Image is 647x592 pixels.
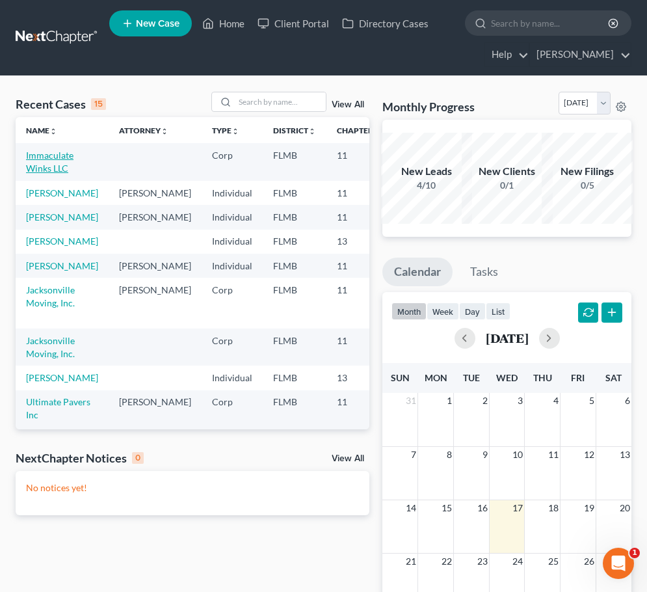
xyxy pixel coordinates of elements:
[231,128,239,135] i: unfold_more
[263,143,326,180] td: FLMB
[326,366,391,390] td: 13
[381,179,472,192] div: 4/10
[629,548,640,558] span: 1
[263,254,326,278] td: FLMB
[404,554,417,569] span: 21
[583,554,596,569] span: 26
[109,205,202,229] td: [PERSON_NAME]
[273,126,316,135] a: Districtunfold_more
[16,450,144,466] div: NextChapter Notices
[336,12,435,35] a: Directory Cases
[485,43,529,66] a: Help
[109,390,202,440] td: [PERSON_NAME]
[605,372,622,383] span: Sat
[49,128,57,135] i: unfold_more
[491,11,610,35] input: Search by name...
[425,372,447,383] span: Mon
[326,205,391,229] td: 11
[119,126,168,135] a: Attorneyunfold_more
[263,329,326,366] td: FLMB
[109,278,202,328] td: [PERSON_NAME]
[603,548,634,579] iframe: Intercom live chat
[26,396,90,420] a: Ultimate Pavers Inc
[161,128,168,135] i: unfold_more
[624,393,631,409] span: 6
[202,366,263,390] td: Individual
[263,390,326,440] td: FLMB
[136,19,179,29] span: New Case
[326,278,391,328] td: 11
[571,372,585,383] span: Fri
[308,128,316,135] i: unfold_more
[326,230,391,254] td: 13
[463,372,480,383] span: Tue
[26,260,98,271] a: [PERSON_NAME]
[26,211,98,222] a: [PERSON_NAME]
[476,500,489,516] span: 16
[511,447,524,463] span: 10
[91,98,106,110] div: 15
[326,143,391,180] td: 11
[476,554,489,569] span: 23
[547,500,560,516] span: 18
[202,329,263,366] td: Corp
[202,390,263,440] td: Corp
[486,303,510,320] button: list
[332,100,364,109] a: View All
[381,164,472,179] div: New Leads
[511,500,524,516] span: 17
[212,126,239,135] a: Typeunfold_more
[326,390,391,440] td: 11
[445,447,453,463] span: 8
[202,205,263,229] td: Individual
[542,179,633,192] div: 0/5
[332,454,364,463] a: View All
[26,372,98,383] a: [PERSON_NAME]
[263,366,326,390] td: FLMB
[326,254,391,278] td: 11
[26,187,98,198] a: [PERSON_NAME]
[26,284,75,308] a: Jacksonville Moving, Inc.
[202,278,263,328] td: Corp
[26,481,359,494] p: No notices yet!
[263,230,326,254] td: FLMB
[26,335,75,359] a: Jacksonville Moving, Inc.
[458,258,510,286] a: Tasks
[109,181,202,205] td: [PERSON_NAME]
[542,164,633,179] div: New Filings
[547,447,560,463] span: 11
[263,181,326,205] td: FLMB
[235,92,326,111] input: Search by name...
[583,447,596,463] span: 12
[445,393,453,409] span: 1
[202,143,263,180] td: Corp
[382,99,475,114] h3: Monthly Progress
[326,329,391,366] td: 11
[481,447,489,463] span: 9
[404,393,417,409] span: 31
[583,500,596,516] span: 19
[26,150,73,174] a: Immaculate Winks LLC
[326,181,391,205] td: 11
[496,372,518,383] span: Wed
[588,393,596,409] span: 5
[26,126,57,135] a: Nameunfold_more
[263,278,326,328] td: FLMB
[337,126,381,135] a: Chapterunfold_more
[263,205,326,229] td: FLMB
[109,254,202,278] td: [PERSON_NAME]
[618,500,631,516] span: 20
[516,393,524,409] span: 3
[16,96,106,112] div: Recent Cases
[391,372,410,383] span: Sun
[547,554,560,569] span: 25
[132,452,144,464] div: 0
[459,303,486,320] button: day
[410,447,417,463] span: 7
[202,254,263,278] td: Individual
[251,12,336,35] a: Client Portal
[462,164,553,179] div: New Clients
[530,43,631,66] a: [PERSON_NAME]
[486,331,529,345] h2: [DATE]
[440,500,453,516] span: 15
